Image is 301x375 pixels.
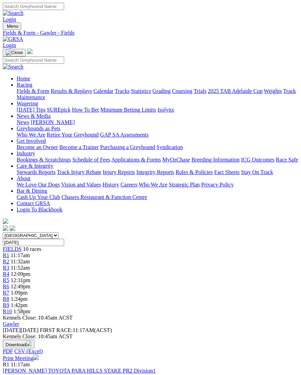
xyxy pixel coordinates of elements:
[3,239,64,246] input: Select date
[201,182,234,187] a: Privacy Policy
[17,182,298,188] div: About
[11,361,30,367] span: 11:17am
[17,88,298,101] div: Racing
[193,88,206,94] a: Trials
[17,188,47,194] a: Bar & Dining
[3,225,8,231] img: facebook.svg
[162,157,190,163] a: MyOzChase
[3,355,39,361] a: Print Meeting
[3,348,298,355] div: Download
[17,157,71,163] a: Bookings & Scratchings
[139,182,167,187] a: Who We Are
[100,107,156,113] a: Minimum Betting Limits
[3,271,9,277] a: R4
[3,49,26,56] button: Toggle navigation
[3,10,24,16] img: Search
[61,182,101,187] a: Vision and Values
[17,169,55,175] a: Stewards Reports
[156,144,183,150] a: Syndication
[17,113,51,119] a: News & Media
[3,265,9,271] span: R3
[3,296,9,302] a: R8
[276,157,298,163] a: Race Safe
[3,36,23,42] img: GRSA
[191,157,240,163] a: Breeding Information
[17,194,60,200] a: Cash Up Your Club
[17,150,35,156] a: Industry
[72,157,110,163] a: Schedule of Fees
[72,107,99,113] a: How To Bet
[241,157,274,163] a: ICG Outcomes
[17,125,60,131] a: Greyhounds as Pets
[17,175,31,181] a: About
[3,246,21,252] a: FIELDS
[17,163,53,169] a: Care & Integrity
[17,157,298,163] div: Industry
[100,144,155,150] a: Purchasing a Greyhound
[17,182,60,187] a: We Love Our Dogs
[14,308,31,314] span: 1:58pm
[3,368,156,374] a: [PERSON_NAME] TOYOTA PARA HILLS STAKE PR2 Division1
[17,200,50,206] a: Contact GRSA
[102,182,119,187] a: History
[208,88,263,94] a: 2025 TAB Adelaide Cup
[3,302,9,308] span: R9
[17,132,298,138] div: Greyhounds as Pets
[241,169,273,175] a: Stay On Track
[59,144,99,150] a: Become a Trainer
[3,23,21,30] button: Toggle navigation
[10,225,15,231] img: twitter.svg
[40,327,112,333] span: 11:17AM(ACST)
[40,327,72,333] span: FIRST RACE:
[17,169,298,175] div: Care & Integrity
[7,24,18,29] span: Menu
[3,218,8,224] img: logo-grsa-white.png
[17,101,38,106] a: Wagering
[17,119,298,125] div: News & Media
[17,119,29,125] a: News
[51,88,92,94] a: Results & Replays
[11,271,31,277] span: 12:09pm
[3,284,9,289] a: R6
[3,290,9,296] a: R7
[175,169,213,175] a: Rules & Policies
[3,42,16,48] a: Login
[17,82,32,88] a: Racing
[3,259,9,264] a: R2
[17,144,298,150] div: Get Involved
[6,50,23,55] img: Close
[11,277,31,283] span: 12:31pm
[47,107,70,113] a: SUREpick
[3,327,38,333] span: [DATE]
[17,88,49,94] a: Fields & Form
[172,88,192,94] a: Coursing
[47,132,99,138] a: Retire Your Greyhound
[17,144,58,150] a: Become an Owner
[17,107,45,113] a: [DATE] Tips
[3,308,12,314] a: R10
[3,361,9,367] span: R1
[11,302,28,308] span: 1:42pm
[3,277,9,283] span: R5
[103,169,135,175] a: Injury Reports
[3,56,64,64] input: Search
[17,88,296,100] a: Track Maintenance
[153,88,171,94] a: Grading
[264,88,282,94] a: Weights
[131,88,151,94] a: Statistics
[11,290,28,296] span: 1:09pm
[14,348,43,354] a: CSV (Excel)
[17,138,46,144] a: Get Involved
[3,348,13,354] a: PDF
[136,169,174,175] a: Integrity Reports
[3,333,298,340] div: Kennels Close: 10:45am ACST
[61,194,147,200] a: Chasers Restaurant & Function Centre
[3,3,64,10] input: Search
[120,182,137,187] a: Careers
[26,341,32,346] img: download.svg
